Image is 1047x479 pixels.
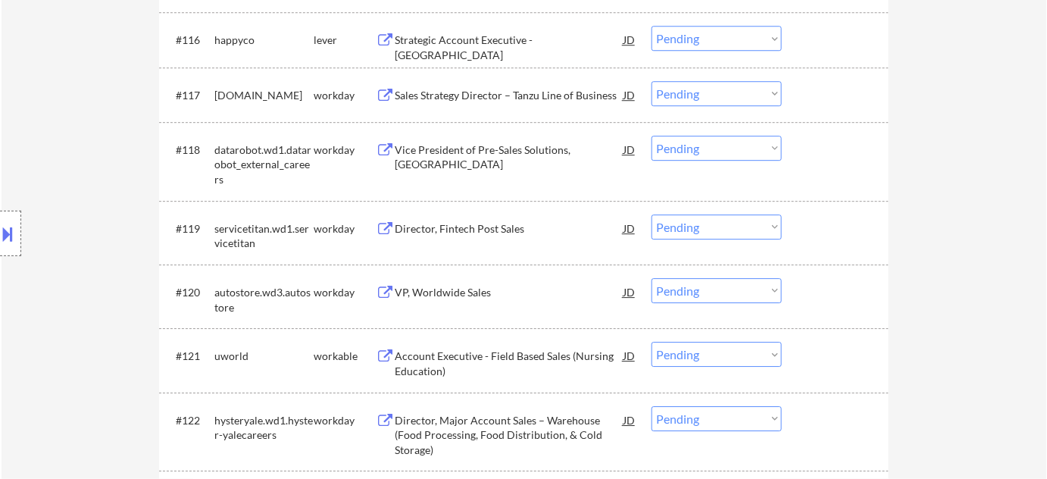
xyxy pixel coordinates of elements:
[622,81,637,108] div: JD
[176,33,202,48] div: #116
[395,413,624,458] div: Director, Major Account Sales – Warehouse (Food Processing, Food Distribution, & Cold Storage)
[314,33,376,48] div: lever
[314,413,376,428] div: workday
[622,406,637,434] div: JD
[622,342,637,369] div: JD
[314,349,376,364] div: workable
[314,88,376,103] div: workday
[214,413,314,443] div: hysteryale.wd1.hyster-yalecareers
[176,413,202,428] div: #122
[214,88,314,103] div: [DOMAIN_NAME]
[314,221,376,236] div: workday
[395,221,624,236] div: Director, Fintech Post Sales
[395,285,624,300] div: VP, Worldwide Sales
[176,88,202,103] div: #117
[314,285,376,300] div: workday
[395,349,624,378] div: Account Executive - Field Based Sales (Nursing Education)
[622,278,637,305] div: JD
[622,26,637,53] div: JD
[395,88,624,103] div: Sales Strategy Director – Tanzu Line of Business
[395,33,624,62] div: Strategic Account Executive - [GEOGRAPHIC_DATA]
[622,214,637,242] div: JD
[314,142,376,158] div: workday
[395,142,624,172] div: Vice President of Pre-Sales Solutions, [GEOGRAPHIC_DATA]
[214,33,314,48] div: happyco
[622,136,637,163] div: JD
